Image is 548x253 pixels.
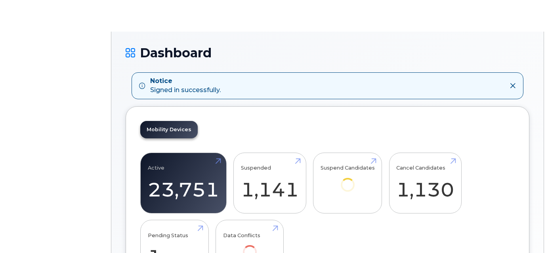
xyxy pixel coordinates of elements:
a: Mobility Devices [140,121,198,138]
a: Suspend Candidates [321,157,375,202]
a: Active 23,751 [148,157,219,209]
h1: Dashboard [126,46,529,60]
a: Suspended 1,141 [241,157,299,209]
div: Signed in successfully. [150,77,221,95]
strong: Notice [150,77,221,86]
a: Cancel Candidates 1,130 [396,157,454,209]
